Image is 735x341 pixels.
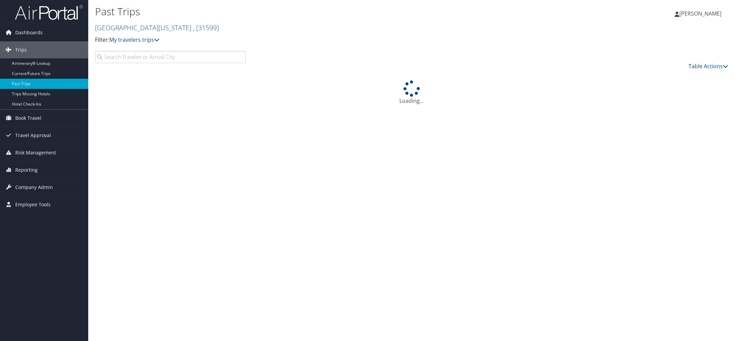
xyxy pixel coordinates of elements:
[95,4,517,19] h1: Past Trips
[193,23,219,32] span: , [ 31599 ]
[95,36,517,44] p: Filter:
[679,10,721,17] span: [PERSON_NAME]
[15,144,56,161] span: Risk Management
[15,24,43,41] span: Dashboards
[689,62,728,70] a: Table Actions
[675,3,728,24] a: [PERSON_NAME]
[95,51,246,63] input: Search Traveler or Arrival City
[15,162,38,178] span: Reporting
[15,41,27,58] span: Trips
[15,179,53,196] span: Company Admin
[15,4,83,20] img: airportal-logo.png
[109,36,159,43] a: My travelers trips
[95,80,728,105] div: Loading...
[15,127,51,144] span: Travel Approval
[15,110,41,127] span: Book Travel
[15,196,51,213] span: Employee Tools
[95,23,219,32] a: [GEOGRAPHIC_DATA][US_STATE]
